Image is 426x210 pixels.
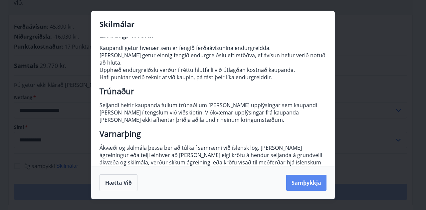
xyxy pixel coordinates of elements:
[100,144,326,173] p: Ákvæði og skilmála þessa ber að túlka í samræmi við íslensk lög. [PERSON_NAME] ágreiningur eða te...
[100,31,326,38] h2: Endurgreiðslur
[100,88,326,95] h2: Trúnaður
[100,66,326,74] p: Upphæð endurgreiðslu verður í réttu hlutfalli við útlagðan kostnað kaupanda.
[100,44,326,52] p: Kaupandi getur hvenær sem er fengið ferðaávísunina endurgreidda.
[100,174,137,191] button: Hætta við
[100,52,326,66] p: [PERSON_NAME] getur einnig fengið endurgreiðslu eftirstöðva, ef ávísun hefur verið notuð að hluta.
[100,74,326,81] p: Hafi punktar verið teknir af við kaupin, þá fást þeir líka endurgreiddir.
[100,19,326,29] h4: Skilmálar
[100,102,326,123] p: Seljandi heitir kaupanda fullum trúnaði um [PERSON_NAME] upplýsingar sem kaupandi [PERSON_NAME] í...
[286,175,326,191] button: Samþykkja
[100,130,326,137] h2: Varnarþing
